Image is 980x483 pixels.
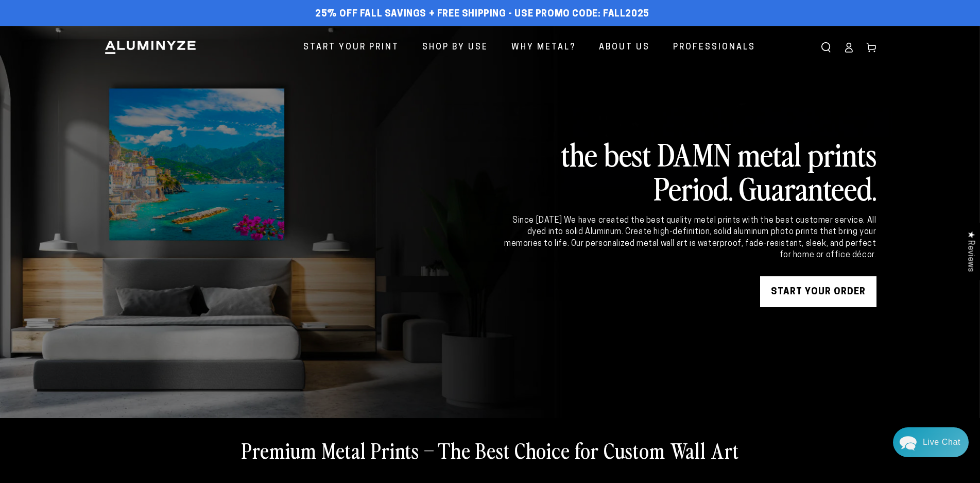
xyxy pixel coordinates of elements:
[511,40,576,55] span: Why Metal?
[503,215,876,261] div: Since [DATE] We have created the best quality metal prints with the best customer service. All dy...
[303,40,399,55] span: Start Your Print
[960,223,980,280] div: Click to open Judge.me floating reviews tab
[503,137,876,205] h2: the best DAMN metal prints Period. Guaranteed.
[760,276,876,307] a: START YOUR Order
[315,9,649,20] span: 25% off FALL Savings + Free Shipping - Use Promo Code: FALL2025
[415,34,496,61] a: Shop By Use
[296,34,407,61] a: Start Your Print
[893,427,969,457] div: Chat widget toggle
[599,40,650,55] span: About Us
[242,437,739,463] h2: Premium Metal Prints – The Best Choice for Custom Wall Art
[673,40,755,55] span: Professionals
[591,34,658,61] a: About Us
[504,34,583,61] a: Why Metal?
[422,40,488,55] span: Shop By Use
[104,40,197,55] img: Aluminyze
[923,427,960,457] div: Contact Us Directly
[815,36,837,59] summary: Search our site
[665,34,763,61] a: Professionals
